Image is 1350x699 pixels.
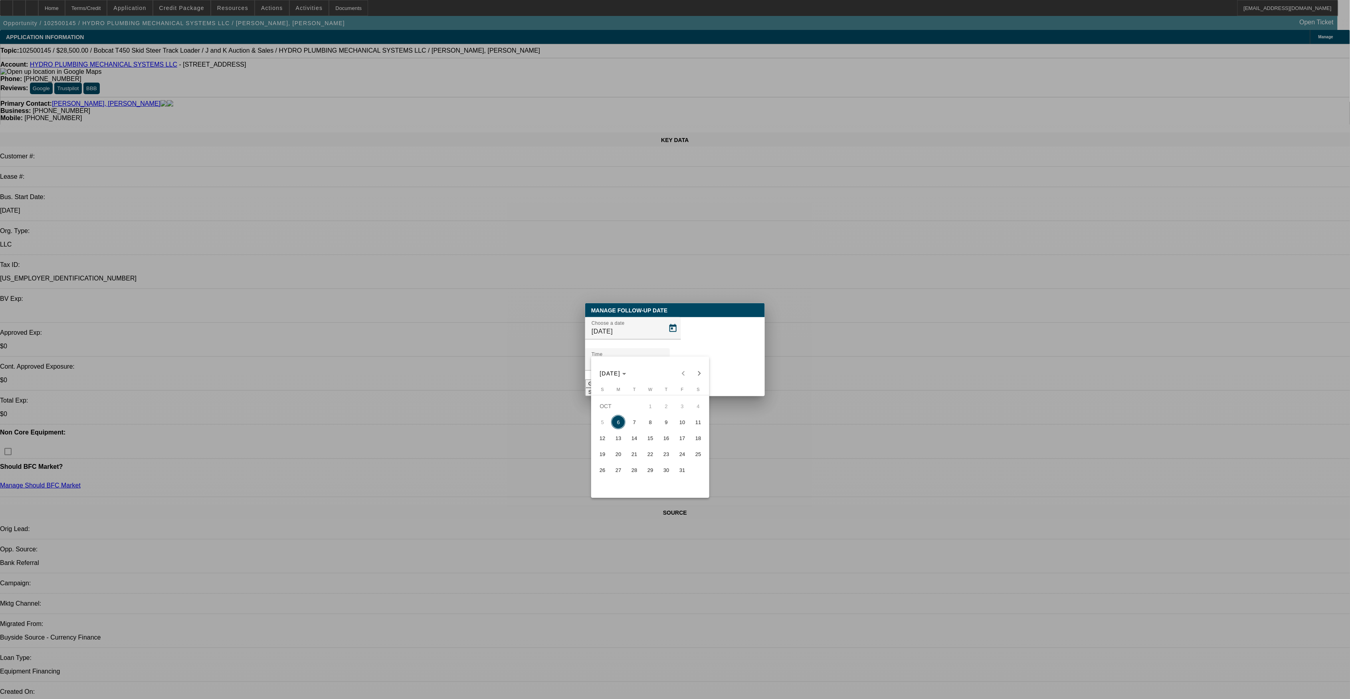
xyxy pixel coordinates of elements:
button: October 1, 2025 [642,398,658,414]
span: 5 [595,415,610,429]
button: October 5, 2025 [594,414,610,430]
span: 19 [595,447,610,461]
span: 11 [691,415,705,429]
span: T [633,387,636,392]
span: 9 [659,415,673,429]
span: 23 [659,447,673,461]
span: 12 [595,431,610,445]
span: 16 [659,431,673,445]
button: October 8, 2025 [642,414,658,430]
span: 10 [675,415,689,429]
button: Choose month and year [597,366,630,381]
button: October 3, 2025 [674,398,690,414]
span: 13 [611,431,626,445]
span: S [601,387,604,392]
span: S [697,387,700,392]
span: T [665,387,668,392]
button: October 18, 2025 [690,430,706,446]
span: 27 [611,463,626,477]
button: October 2, 2025 [658,398,674,414]
button: October 13, 2025 [610,430,626,446]
button: October 27, 2025 [610,462,626,478]
span: 24 [675,447,689,461]
button: October 21, 2025 [626,446,642,462]
td: OCT [594,398,642,414]
button: October 4, 2025 [690,398,706,414]
span: 22 [643,447,657,461]
button: October 22, 2025 [642,446,658,462]
span: [DATE] [600,370,621,377]
button: October 10, 2025 [674,414,690,430]
span: 20 [611,447,626,461]
span: W [648,387,652,392]
button: October 19, 2025 [594,446,610,462]
span: M [617,387,620,392]
button: October 25, 2025 [690,446,706,462]
button: October 12, 2025 [594,430,610,446]
button: October 31, 2025 [674,462,690,478]
button: October 15, 2025 [642,430,658,446]
button: October 11, 2025 [690,414,706,430]
span: 2 [659,399,673,413]
span: 6 [611,415,626,429]
span: 30 [659,463,673,477]
span: 3 [675,399,689,413]
button: October 9, 2025 [658,414,674,430]
button: October 24, 2025 [674,446,690,462]
span: 21 [627,447,641,461]
button: October 6, 2025 [610,414,626,430]
span: 31 [675,463,689,477]
span: 4 [691,399,705,413]
span: 25 [691,447,705,461]
span: 17 [675,431,689,445]
button: Next month [691,365,707,381]
span: 1 [643,399,657,413]
span: 26 [595,463,610,477]
button: October 28, 2025 [626,462,642,478]
button: October 16, 2025 [658,430,674,446]
button: October 20, 2025 [610,446,626,462]
span: 7 [627,415,641,429]
button: October 26, 2025 [594,462,610,478]
button: October 7, 2025 [626,414,642,430]
button: October 23, 2025 [658,446,674,462]
span: F [681,387,684,392]
span: 14 [627,431,641,445]
span: 28 [627,463,641,477]
span: 18 [691,431,705,445]
button: October 14, 2025 [626,430,642,446]
span: 29 [643,463,657,477]
span: 15 [643,431,657,445]
span: 8 [643,415,657,429]
button: October 30, 2025 [658,462,674,478]
button: October 17, 2025 [674,430,690,446]
button: October 29, 2025 [642,462,658,478]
